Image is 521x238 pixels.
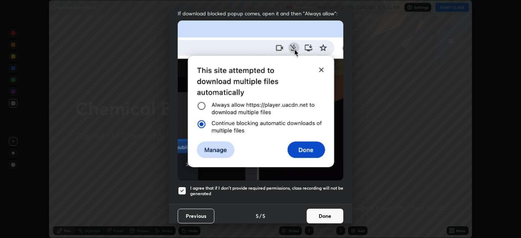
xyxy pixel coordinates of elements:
h5: I agree that if I don't provide required permissions, class recording will not be generated [190,185,343,197]
button: Previous [178,209,214,223]
button: Done [307,209,343,223]
span: If download blocked popup comes, open it and then "Always allow": [178,10,343,17]
h4: 5 [262,212,265,220]
h4: 5 [256,212,259,220]
img: downloads-permission-blocked.gif [178,21,343,181]
h4: / [259,212,262,220]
